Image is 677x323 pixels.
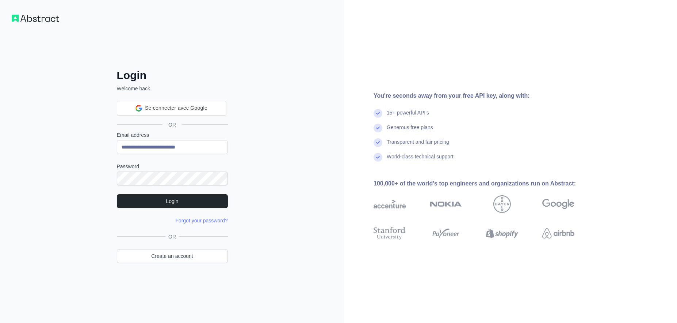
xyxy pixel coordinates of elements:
div: Generous free plans [387,124,433,138]
img: airbnb [542,225,574,241]
div: You're seconds away from your free API key, along with: [374,91,598,100]
img: shopify [486,225,518,241]
button: Login [117,194,228,208]
img: accenture [374,195,406,213]
a: Forgot your password? [175,218,227,224]
h2: Login [117,69,228,82]
p: Welcome back [117,85,228,92]
label: Email address [117,131,228,139]
div: Se connecter avec Google [117,101,226,116]
img: check mark [374,124,382,132]
img: stanford university [374,225,406,241]
div: 100,000+ of the world's top engineers and organizations run on Abstract: [374,179,598,188]
img: payoneer [430,225,462,241]
img: check mark [374,109,382,118]
img: google [542,195,574,213]
span: OR [162,121,182,128]
img: check mark [374,138,382,147]
img: check mark [374,153,382,162]
img: nokia [430,195,462,213]
span: OR [165,233,179,240]
img: Workflow [12,15,59,22]
label: Password [117,163,228,170]
div: 15+ powerful API's [387,109,429,124]
a: Create an account [117,249,228,263]
div: Transparent and fair pricing [387,138,449,153]
span: Se connecter avec Google [145,104,207,112]
div: World-class technical support [387,153,454,168]
img: bayer [493,195,511,213]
